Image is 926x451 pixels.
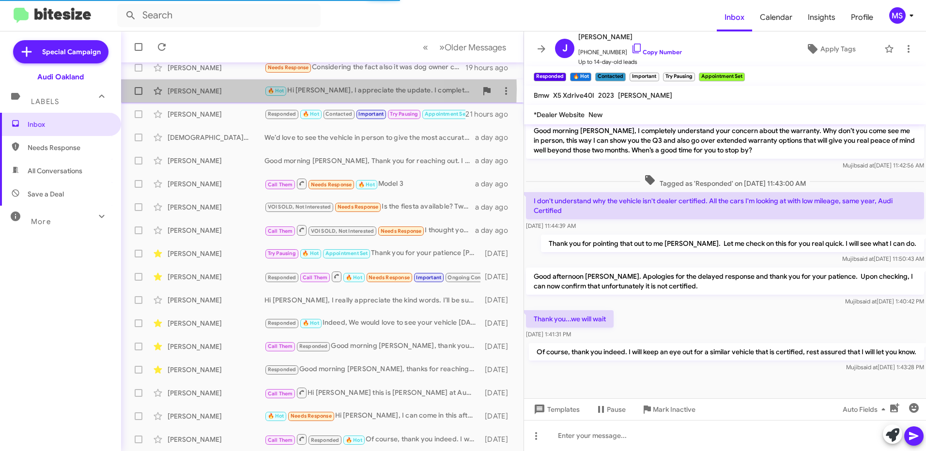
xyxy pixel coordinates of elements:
[168,133,264,142] div: [DEMOGRAPHIC_DATA][PERSON_NAME]
[475,202,516,212] div: a day ago
[117,4,321,27] input: Search
[578,43,682,57] span: [PHONE_NUMBER]
[31,97,59,106] span: Labels
[534,110,585,119] span: *Dealer Website
[28,120,110,129] span: Inbox
[607,401,626,418] span: Pause
[480,365,516,375] div: [DATE]
[857,162,874,169] span: said at
[480,435,516,444] div: [DATE]
[264,271,480,283] div: So sorry I missed your call
[448,274,504,281] span: Ongoing Conversation
[168,435,264,444] div: [PERSON_NAME]
[532,401,580,418] span: Templates
[264,433,480,445] div: Of course, thank you indeed. I will keep an eye out for a similar vehicle that is certified, rest...
[845,298,924,305] span: Mujib [DATE] 1:40:42 PM
[843,3,881,31] a: Profile
[346,274,362,281] span: 🔥 Hot
[264,85,477,96] div: Hi [PERSON_NAME], I appreciate the update. I completely understand, and I’ll be here when the tim...
[439,41,445,53] span: »
[268,366,296,373] span: Responded
[303,320,319,326] span: 🔥 Hot
[416,274,441,281] span: Important
[534,91,549,100] span: Bmw
[264,133,475,142] div: We’d love to see the vehicle in person to give the most accurate and competitive offer. Let me kn...
[338,204,379,210] span: Needs Response
[168,318,264,328] div: [PERSON_NAME]
[881,7,915,24] button: MS
[268,250,296,256] span: Try Pausing
[526,222,576,229] span: [DATE] 11:44:39 AM
[578,57,682,67] span: Up to 14-day-old leads
[264,295,480,305] div: Hi [PERSON_NAME], I really appreciate the kind words. I’ll be sure to pass your feedback along to...
[529,343,924,361] p: Of course, thank you indeed. I will keep an eye out for a similar vehicle that is certified, rest...
[264,178,475,190] div: Model 3
[631,48,682,56] a: Copy Number
[268,343,293,349] span: Call Them
[168,156,264,165] div: [PERSON_NAME]
[480,249,516,258] div: [DATE]
[358,111,384,117] span: Important
[264,317,480,329] div: Indeed, We would love to see your vehicle [DATE], we open at 9am and we close at 7pm. Let me know...
[268,88,284,94] span: 🔥 Hot
[264,387,480,399] div: Hi [PERSON_NAME] this is [PERSON_NAME] at Audi [GEOGRAPHIC_DATA]. Just wanted to follow up and ma...
[168,295,264,305] div: [PERSON_NAME]
[264,410,480,421] div: Hi [PERSON_NAME], I can come in this afternoon around 3:30-4pm. Does that work?
[653,401,695,418] span: Mark Inactive
[346,437,362,443] span: 🔥 Hot
[264,341,480,352] div: Good morning [PERSON_NAME], thank you for reaching out. We’d love the opportunity to see your veh...
[861,363,878,371] span: said at
[168,63,264,73] div: [PERSON_NAME]
[781,40,880,58] button: Apply Tags
[846,363,924,371] span: Mujib [DATE] 1:43:28 PM
[717,3,752,31] a: Inbox
[562,41,568,56] span: J
[28,143,110,152] span: Needs Response
[618,91,672,100] span: [PERSON_NAME]
[168,272,264,282] div: [PERSON_NAME]
[42,47,101,57] span: Special Campaign
[168,249,264,258] div: [PERSON_NAME]
[480,318,516,328] div: [DATE]
[553,91,594,100] span: X5 Xdrive40I
[820,40,856,58] span: Apply Tags
[268,228,293,234] span: Call Them
[268,320,296,326] span: Responded
[168,86,264,96] div: [PERSON_NAME]
[168,202,264,212] div: [PERSON_NAME]
[264,108,465,120] div: Thank you!
[168,365,264,375] div: [PERSON_NAME]
[168,388,264,398] div: [PERSON_NAME]
[268,204,331,210] span: VOI SOLD, Not Interested
[423,41,428,53] span: «
[633,401,703,418] button: Mark Inactive
[588,110,602,119] span: New
[264,62,465,73] div: Considering the fact also it was dog owner car and this rips. 38000
[842,255,924,262] span: Mujib [DATE] 11:50:43 AM
[268,111,296,117] span: Responded
[526,331,571,338] span: [DATE] 1:41:31 PM
[358,181,375,188] span: 🔥 Hot
[268,413,284,419] span: 🔥 Hot
[835,401,897,418] button: Auto Fields
[526,192,924,219] p: I don't understand why the vehicle isn't dealer certified. All the cars I'm looking at with low m...
[857,255,874,262] span: said at
[425,111,467,117] span: Appointment Set
[475,225,516,235] div: a day ago
[526,268,924,295] p: Good afternoon [PERSON_NAME]. Apologies for the delayed response and thank you for your patience....
[302,250,319,256] span: 🔥 Hot
[291,413,332,419] span: Needs Response
[640,174,810,188] span: Tagged as 'Responded' on [DATE] 11:43:00 AM
[264,156,475,165] div: Good morning [PERSON_NAME], Thank you for reaching out. I will have [PERSON_NAME] provide you wit...
[168,109,264,119] div: [PERSON_NAME]
[31,217,51,226] span: More
[168,225,264,235] div: [PERSON_NAME]
[268,64,309,71] span: Needs Response
[843,401,889,418] span: Auto Fields
[433,37,512,57] button: Next
[268,391,293,397] span: Call Them
[325,111,352,117] span: Contacted
[311,437,340,443] span: Responded
[480,388,516,398] div: [DATE]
